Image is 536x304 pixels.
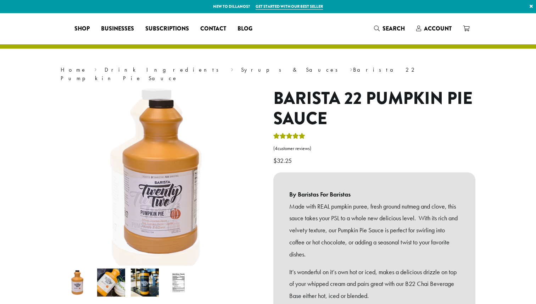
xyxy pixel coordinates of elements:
a: (4customer reviews) [273,145,475,152]
span: 4 [275,145,278,151]
img: Barista 22 Pumpkin Pie Sauce - Image 2 [97,269,125,297]
nav: Breadcrumb [61,66,475,83]
span: Contact [200,24,226,33]
bdi: 32.25 [273,156,294,165]
a: Search [368,23,411,34]
a: Shop [69,23,95,34]
img: Barista 22 Pumpkin Pie Sauce [63,269,91,297]
img: Barista 22 Pumpkin Pie Sauce - Image 4 [164,269,192,297]
span: › [94,63,97,74]
b: By Baristas For Baristas [289,188,459,200]
span: Blog [238,24,252,33]
a: Syrups & Sauces [241,66,342,73]
p: It’s wonderful on it’s own hot or iced, makes a delicious drizzle on top of your whipped cream an... [289,266,459,302]
span: Account [424,24,452,33]
a: Home [61,66,87,73]
img: Barista 22 Pumpkin Pie Sauce - Image 3 [131,269,159,297]
h1: Barista 22 Pumpkin Pie Sauce [273,88,475,129]
span: › [350,63,352,74]
a: Drink Ingredients [105,66,223,73]
span: Businesses [101,24,134,33]
span: Search [383,24,405,33]
a: Get started with our best seller [256,4,323,10]
span: › [231,63,233,74]
span: Shop [74,24,90,33]
div: Rated 5.00 out of 5 [273,132,305,143]
p: Made with REAL pumpkin puree, fresh ground nutmeg and clove, this sauce takes your PSL to a whole... [289,200,459,260]
span: $ [273,156,277,165]
span: Subscriptions [145,24,189,33]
